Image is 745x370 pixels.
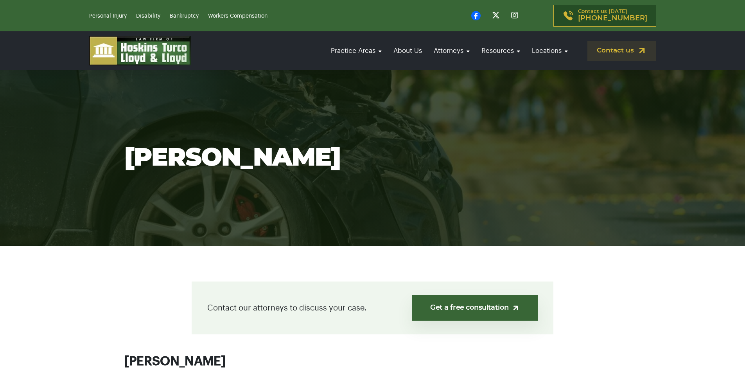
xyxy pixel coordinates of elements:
[136,13,160,19] a: Disability
[478,40,524,62] a: Resources
[170,13,199,19] a: Bankruptcy
[412,295,538,321] a: Get a free consultation
[512,304,520,312] img: arrow-up-right-light.svg
[578,14,647,22] span: [PHONE_NUMBER]
[89,13,127,19] a: Personal Injury
[89,36,191,65] img: logo
[327,40,386,62] a: Practice Areas
[587,41,656,61] a: Contact us
[430,40,474,62] a: Attorneys
[192,282,553,334] div: Contact our attorneys to discuss your case.
[124,354,621,369] h2: [PERSON_NAME]
[528,40,572,62] a: Locations
[208,13,267,19] a: Workers Compensation
[390,40,426,62] a: About Us
[578,9,647,22] p: Contact us [DATE]
[553,5,656,27] a: Contact us [DATE][PHONE_NUMBER]
[124,144,621,172] h1: [PERSON_NAME]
